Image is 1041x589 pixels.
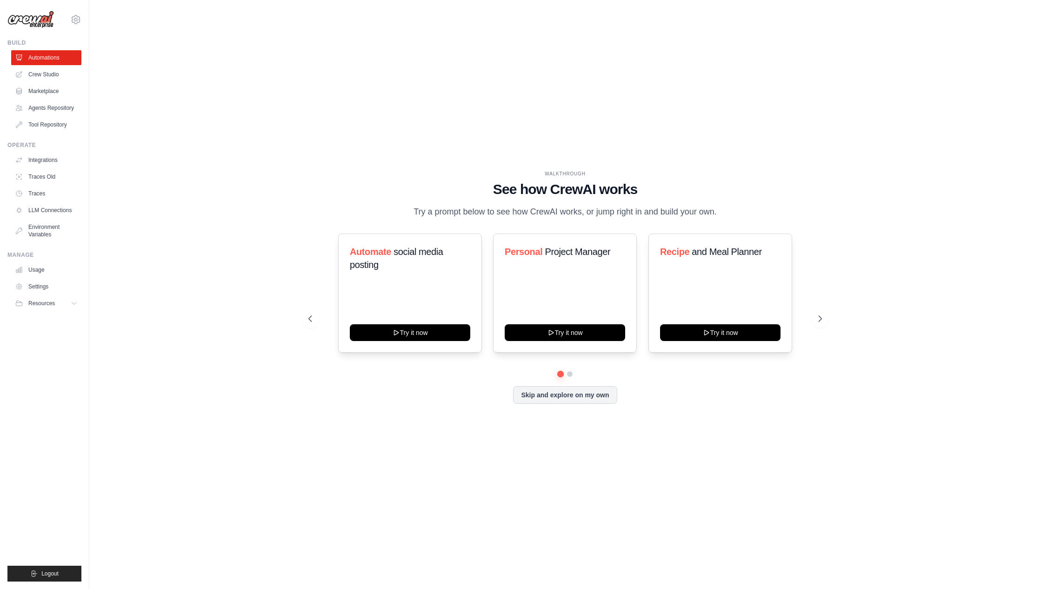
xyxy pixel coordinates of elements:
a: Marketplace [11,84,81,99]
a: Tool Repository [11,117,81,132]
span: and Meal Planner [692,247,761,257]
span: social media posting [350,247,443,270]
div: WALKTHROUGH [308,170,822,177]
div: Build [7,39,81,47]
div: Operate [7,141,81,149]
a: LLM Connections [11,203,81,218]
button: Try it now [505,324,625,341]
a: Integrations [11,153,81,167]
button: Try it now [660,324,781,341]
span: Project Manager [545,247,611,257]
div: Manage [7,251,81,259]
img: Logo [7,11,54,28]
a: Agents Repository [11,100,81,115]
a: Traces [11,186,81,201]
span: Logout [41,570,59,577]
a: Settings [11,279,81,294]
span: Resources [28,300,55,307]
span: Recipe [660,247,689,257]
a: Automations [11,50,81,65]
button: Resources [11,296,81,311]
a: Usage [11,262,81,277]
a: Crew Studio [11,67,81,82]
p: Try a prompt below to see how CrewAI works, or jump right in and build your own. [409,205,721,219]
button: Try it now [350,324,470,341]
span: Personal [505,247,542,257]
h1: See how CrewAI works [308,181,822,198]
a: Environment Variables [11,220,81,242]
button: Logout [7,566,81,582]
button: Skip and explore on my own [513,386,617,404]
span: Automate [350,247,391,257]
a: Traces Old [11,169,81,184]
